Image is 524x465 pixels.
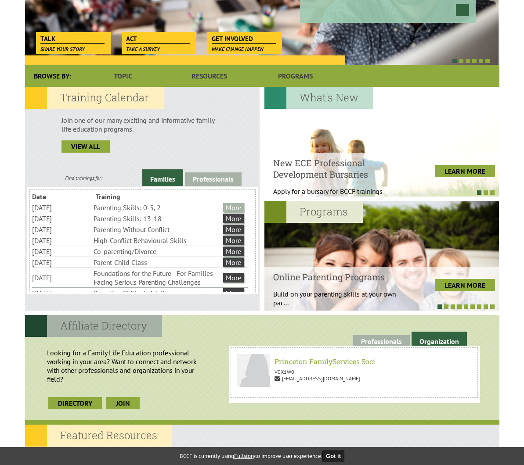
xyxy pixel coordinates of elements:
h6: Princeton FamilyServices Soci [240,357,469,366]
span: Share your story [40,46,85,52]
li: [DATE] [32,272,92,283]
a: Act Take a survey [122,32,195,44]
a: More [223,258,244,267]
a: Talk Share your story [36,32,109,44]
h2: Featured Resources [25,425,172,447]
button: Got it [322,451,344,461]
li: Parenting Skills: 13-18 [94,213,221,224]
li: Parent-Child Class [94,257,221,268]
span: Get Involved [212,34,276,44]
a: Topic [80,65,166,87]
li: Date [32,191,94,202]
span: Make change happen [212,46,264,52]
a: LEARN MORE [435,279,495,291]
li: Co-parenting/Divorce [94,246,221,257]
a: Organization [412,332,467,348]
a: Get Involved Make change happen [207,32,281,44]
a: More [223,225,244,234]
p: Build on your parenting skills at your own pac... [273,290,405,307]
a: join [106,397,140,409]
h2: Programs [264,201,363,223]
a: Fullstory [234,452,255,460]
a: More [223,214,244,223]
li: High-Conflict Behavioural Skills [94,235,221,246]
p: V0X1W0 [237,368,471,375]
h2: Training Calendar [25,87,164,109]
li: [DATE] [32,246,92,257]
h4: Online Parenting Programs [273,271,405,283]
li: Training [96,191,158,202]
a: More [223,236,244,245]
img: Princeton FamilyServices Soci Jenny Pedwell [237,354,270,387]
li: Foundations for the Future - For Families Facing Serious Parenting Challenges [94,268,221,287]
a: More [223,288,244,298]
p: Join one of our many exciting and informative family life education programs. [61,116,224,133]
li: [DATE] [32,288,92,298]
a: Directory [48,397,102,409]
span: Talk [40,34,105,44]
a: Families [142,169,183,186]
p: Apply for a bursary for BCCF trainings West... [273,187,405,204]
li: [DATE] [32,257,92,268]
p: Looking for a Family Life Education professional working in your area? Want to connect and networ... [29,344,224,388]
a: Programs [252,65,338,87]
li: Parenting Skills: 5-13, 2 [94,288,221,298]
a: Princeton FamilyServices Soci Jenny Pedwell Princeton FamilyServices Soci V0X1W0 [EMAIL_ADDRESS][... [233,350,476,396]
li: Parenting Skills: 0-5, 2 [94,202,221,213]
li: [DATE] [32,235,92,246]
h2: Affiliate Directory [25,315,162,337]
a: Professionals [185,172,242,186]
li: Parenting Without Conflict [94,224,221,235]
a: Professionals [353,335,410,348]
h4: New ECE Professional Development Bursaries [273,157,405,180]
li: [DATE] [32,224,92,235]
div: Browse By: [25,65,80,87]
span: [EMAIL_ADDRESS][DOMAIN_NAME] [275,375,360,382]
li: [DATE] [32,202,92,213]
a: Resources [166,65,252,87]
a: More [223,203,244,212]
h2: What's New [264,87,373,109]
span: Take a survey [126,46,160,52]
div: Find trainings for: [25,175,142,181]
span: Act [126,34,191,44]
a: LEARN MORE [435,165,495,177]
li: [DATE] [32,213,92,224]
a: More [223,247,244,256]
a: view all [61,140,110,153]
a: More [223,273,244,283]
